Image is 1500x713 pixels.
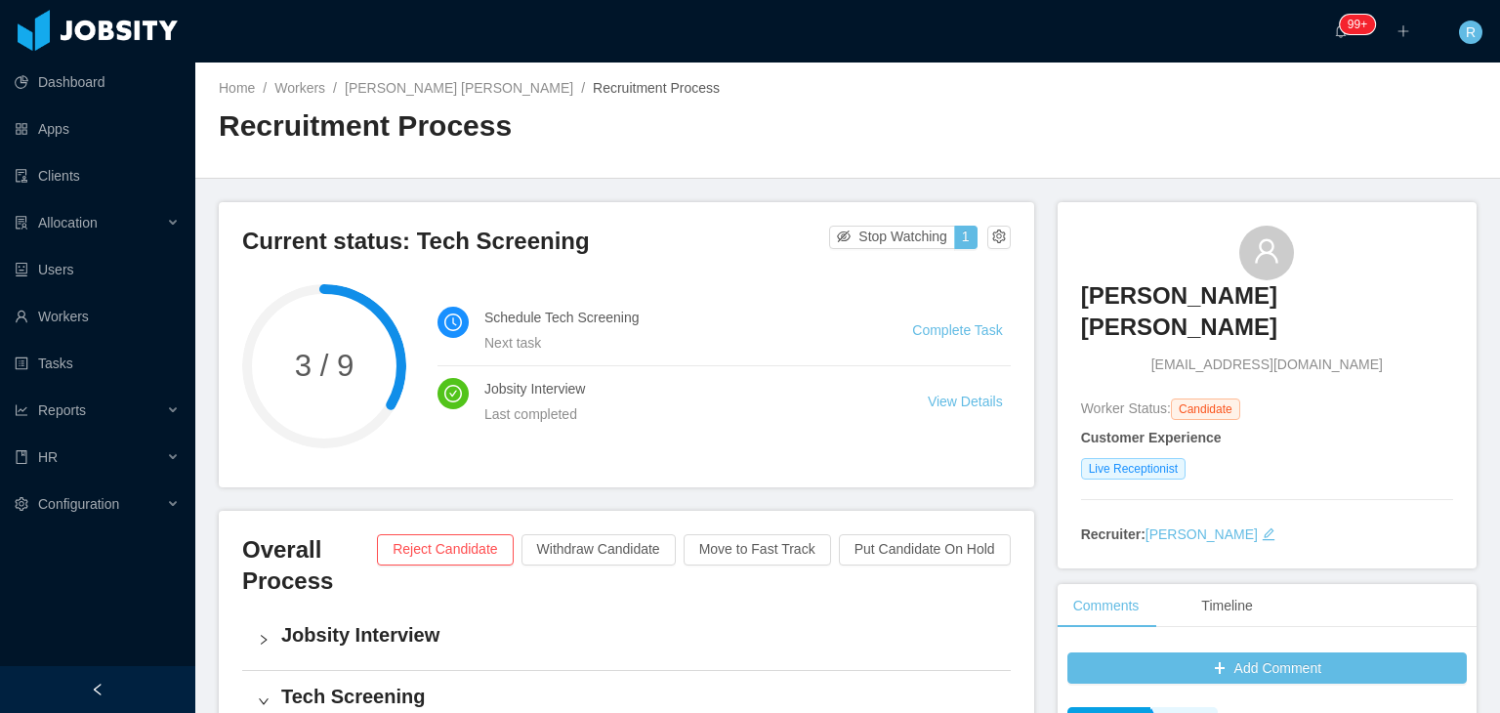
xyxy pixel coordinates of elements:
[484,307,865,328] h4: Schedule Tech Screening
[15,297,180,336] a: icon: userWorkers
[1253,237,1280,265] i: icon: user
[912,322,1002,338] a: Complete Task
[444,385,462,402] i: icon: check-circle
[839,534,1011,566] button: Put Candidate On Hold
[1081,430,1222,445] strong: Customer Experience
[1171,398,1240,420] span: Candidate
[258,634,270,646] i: icon: right
[377,534,513,566] button: Reject Candidate
[1151,355,1383,375] span: [EMAIL_ADDRESS][DOMAIN_NAME]
[484,332,865,354] div: Next task
[219,80,255,96] a: Home
[1340,15,1375,34] sup: 226
[38,215,98,231] span: Allocation
[38,496,119,512] span: Configuration
[15,250,180,289] a: icon: robotUsers
[15,344,180,383] a: icon: profileTasks
[1081,526,1146,542] strong: Recruiter:
[1186,584,1268,628] div: Timeline
[219,106,848,147] h2: Recruitment Process
[15,156,180,195] a: icon: auditClients
[15,216,28,230] i: icon: solution
[829,226,955,249] button: icon: eye-invisibleStop Watching
[1081,280,1453,344] h3: [PERSON_NAME] [PERSON_NAME]
[38,449,58,465] span: HR
[1081,280,1453,356] a: [PERSON_NAME] [PERSON_NAME]
[1146,526,1258,542] a: [PERSON_NAME]
[345,80,573,96] a: [PERSON_NAME] [PERSON_NAME]
[258,695,270,707] i: icon: right
[1466,21,1476,44] span: R
[15,450,28,464] i: icon: book
[15,403,28,417] i: icon: line-chart
[15,63,180,102] a: icon: pie-chartDashboard
[593,80,720,96] span: Recruitment Process
[263,80,267,96] span: /
[1334,24,1348,38] i: icon: bell
[333,80,337,96] span: /
[38,402,86,418] span: Reports
[242,351,406,381] span: 3 / 9
[928,394,1003,409] a: View Details
[242,534,377,598] h3: Overall Process
[274,80,325,96] a: Workers
[1262,527,1275,541] i: icon: edit
[242,609,1011,670] div: icon: rightJobsity Interview
[521,534,676,566] button: Withdraw Candidate
[581,80,585,96] span: /
[15,109,180,148] a: icon: appstoreApps
[1081,458,1186,480] span: Live Receptionist
[1396,24,1410,38] i: icon: plus
[1058,584,1155,628] div: Comments
[954,226,978,249] button: 1
[444,314,462,331] i: icon: clock-circle
[281,683,995,710] h4: Tech Screening
[242,226,829,257] h3: Current status: Tech Screening
[1067,652,1467,684] button: icon: plusAdd Comment
[15,497,28,511] i: icon: setting
[684,534,831,566] button: Move to Fast Track
[281,621,995,649] h4: Jobsity Interview
[987,226,1011,249] button: icon: setting
[484,378,881,399] h4: Jobsity Interview
[1081,400,1171,416] span: Worker Status:
[484,403,881,425] div: Last completed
